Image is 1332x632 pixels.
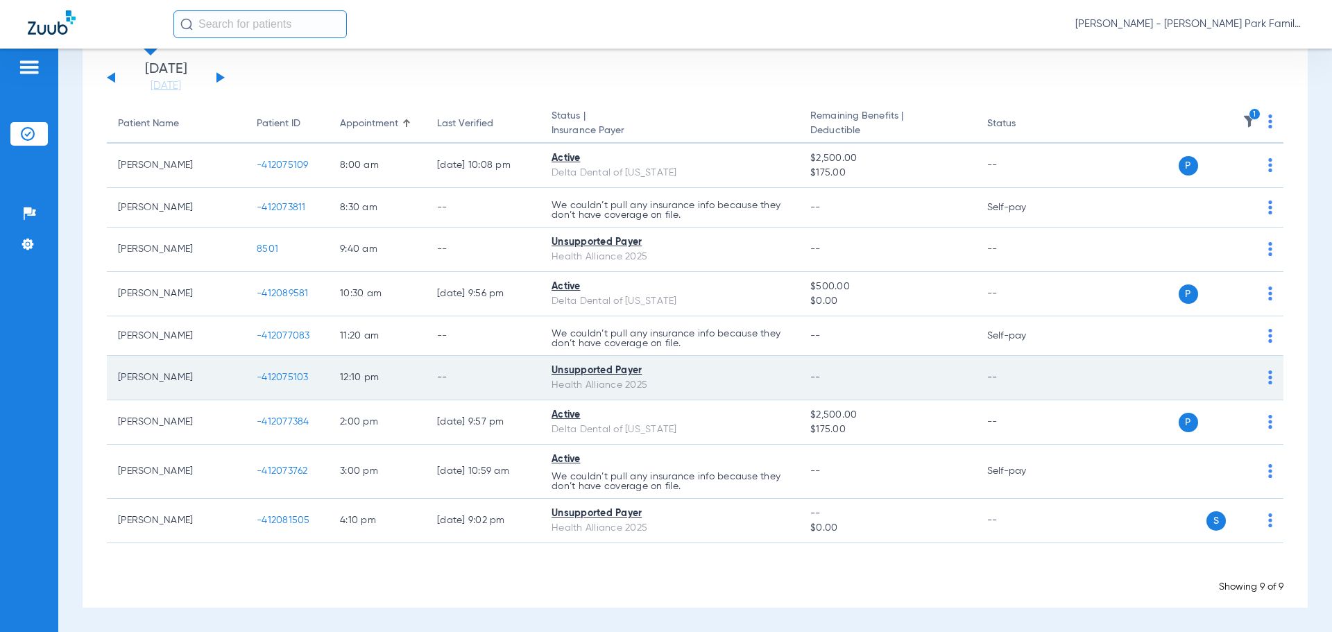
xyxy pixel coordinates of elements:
[552,250,788,264] div: Health Alliance 2025
[810,466,821,476] span: --
[552,378,788,393] div: Health Alliance 2025
[810,244,821,254] span: --
[976,400,1070,445] td: --
[976,499,1070,543] td: --
[810,422,964,437] span: $175.00
[552,151,788,166] div: Active
[1268,415,1272,429] img: group-dot-blue.svg
[329,144,426,188] td: 8:00 AM
[28,10,76,35] img: Zuub Logo
[329,400,426,445] td: 2:00 PM
[976,356,1070,400] td: --
[976,445,1070,499] td: Self-pay
[810,151,964,166] span: $2,500.00
[552,235,788,250] div: Unsupported Payer
[173,10,347,38] input: Search for patients
[329,445,426,499] td: 3:00 PM
[107,272,246,316] td: [PERSON_NAME]
[124,79,207,93] a: [DATE]
[107,356,246,400] td: [PERSON_NAME]
[976,144,1070,188] td: --
[257,244,278,254] span: 8501
[257,331,310,341] span: -412077083
[1249,108,1261,121] i: 1
[976,188,1070,228] td: Self-pay
[810,373,821,382] span: --
[552,280,788,294] div: Active
[799,105,975,144] th: Remaining Benefits |
[976,228,1070,272] td: --
[810,123,964,138] span: Deductible
[257,417,309,427] span: -412077384
[124,62,207,93] li: [DATE]
[107,316,246,356] td: [PERSON_NAME]
[257,117,318,131] div: Patient ID
[107,445,246,499] td: [PERSON_NAME]
[257,289,309,298] span: -412089581
[107,400,246,445] td: [PERSON_NAME]
[426,499,540,543] td: [DATE] 9:02 PM
[180,18,193,31] img: Search Icon
[257,160,309,170] span: -412075109
[107,188,246,228] td: [PERSON_NAME]
[976,316,1070,356] td: Self-pay
[426,356,540,400] td: --
[810,331,821,341] span: --
[810,506,964,521] span: --
[329,316,426,356] td: 11:20 AM
[552,200,788,220] p: We couldn’t pull any insurance info because they don’t have coverage on file.
[552,123,788,138] span: Insurance Payer
[257,203,306,212] span: -412073811
[107,144,246,188] td: [PERSON_NAME]
[1179,284,1198,304] span: P
[976,272,1070,316] td: --
[552,521,788,536] div: Health Alliance 2025
[329,356,426,400] td: 12:10 PM
[340,117,415,131] div: Appointment
[426,188,540,228] td: --
[1268,287,1272,300] img: group-dot-blue.svg
[1268,242,1272,256] img: group-dot-blue.svg
[552,294,788,309] div: Delta Dental of [US_STATE]
[552,506,788,521] div: Unsupported Payer
[329,272,426,316] td: 10:30 AM
[426,316,540,356] td: --
[1268,200,1272,214] img: group-dot-blue.svg
[810,521,964,536] span: $0.00
[1268,370,1272,384] img: group-dot-blue.svg
[1206,511,1226,531] span: S
[552,422,788,437] div: Delta Dental of [US_STATE]
[437,117,493,131] div: Last Verified
[1268,513,1272,527] img: group-dot-blue.svg
[257,515,310,525] span: -412081505
[257,466,308,476] span: -412073762
[1268,158,1272,172] img: group-dot-blue.svg
[107,499,246,543] td: [PERSON_NAME]
[552,472,788,491] p: We couldn’t pull any insurance info because they don’t have coverage on file.
[552,166,788,180] div: Delta Dental of [US_STATE]
[340,117,398,131] div: Appointment
[1268,114,1272,128] img: group-dot-blue.svg
[118,117,179,131] div: Patient Name
[810,203,821,212] span: --
[1268,464,1272,478] img: group-dot-blue.svg
[810,280,964,294] span: $500.00
[329,188,426,228] td: 8:30 AM
[257,373,309,382] span: -412075103
[1268,329,1272,343] img: group-dot-blue.svg
[329,499,426,543] td: 4:10 PM
[1179,413,1198,432] span: P
[810,294,964,309] span: $0.00
[329,228,426,272] td: 9:40 AM
[1243,114,1256,128] img: filter.svg
[257,117,300,131] div: Patient ID
[810,166,964,180] span: $175.00
[1075,17,1304,31] span: [PERSON_NAME] - [PERSON_NAME] Park Family Dentistry
[426,228,540,272] td: --
[426,272,540,316] td: [DATE] 9:56 PM
[426,400,540,445] td: [DATE] 9:57 PM
[1219,582,1283,592] span: Showing 9 of 9
[552,329,788,348] p: We couldn’t pull any insurance info because they don’t have coverage on file.
[552,364,788,378] div: Unsupported Payer
[810,408,964,422] span: $2,500.00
